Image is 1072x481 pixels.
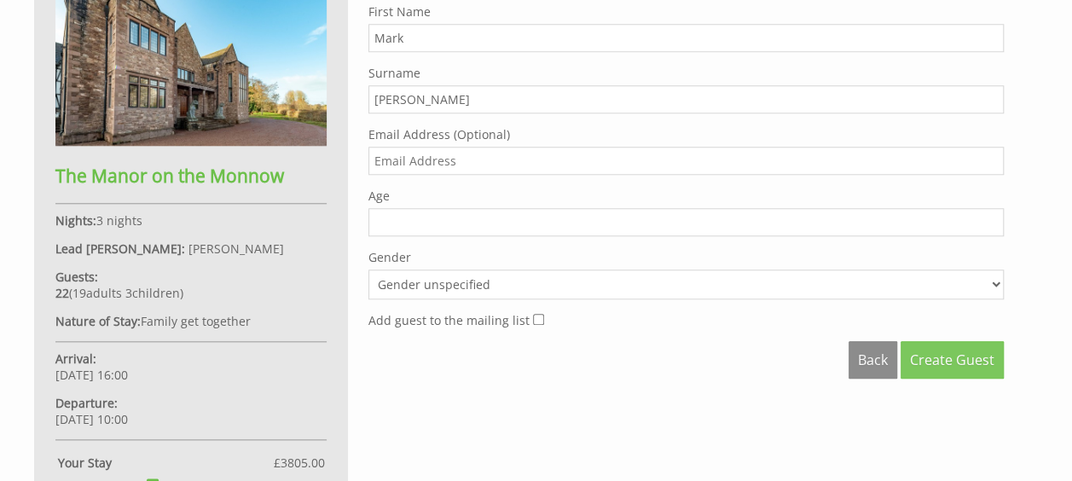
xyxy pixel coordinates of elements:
span: ( ) [55,285,183,301]
label: Email Address (Optional) [368,126,1004,142]
span: adult [72,285,122,301]
p: 3 nights [55,212,327,229]
label: Age [368,188,1004,204]
strong: Departure: [55,395,118,411]
span: 3 [125,285,132,301]
input: Forename [368,24,1004,52]
strong: Nights: [55,212,96,229]
span: ren [160,285,180,301]
h2: The Manor on the Monnow [55,164,327,188]
span: [PERSON_NAME] [188,240,284,257]
span: 3805.00 [281,455,325,471]
strong: Your Stay [58,455,274,471]
strong: Arrival: [55,351,96,367]
p: [DATE] 10:00 [55,395,327,427]
input: Surname [368,85,1004,113]
span: s [116,285,122,301]
button: Create Guest [901,341,1004,379]
span: Create Guest [910,351,994,369]
label: Surname [368,65,1004,81]
a: Back [849,341,897,379]
input: Email Address [368,147,1004,175]
strong: 22 [55,285,69,301]
strong: Lead [PERSON_NAME]: [55,240,185,257]
a: The Manor on the Monnow [55,133,327,188]
span: £ [274,455,325,471]
p: [DATE] 16:00 [55,351,327,383]
strong: Nature of Stay: [55,313,141,329]
span: child [122,285,180,301]
strong: Guests: [55,269,98,285]
p: Family get together [55,313,327,329]
label: Add guest to the mailing list [368,312,530,328]
span: 19 [72,285,86,301]
label: Gender [368,249,1004,265]
label: First Name [368,3,1004,20]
